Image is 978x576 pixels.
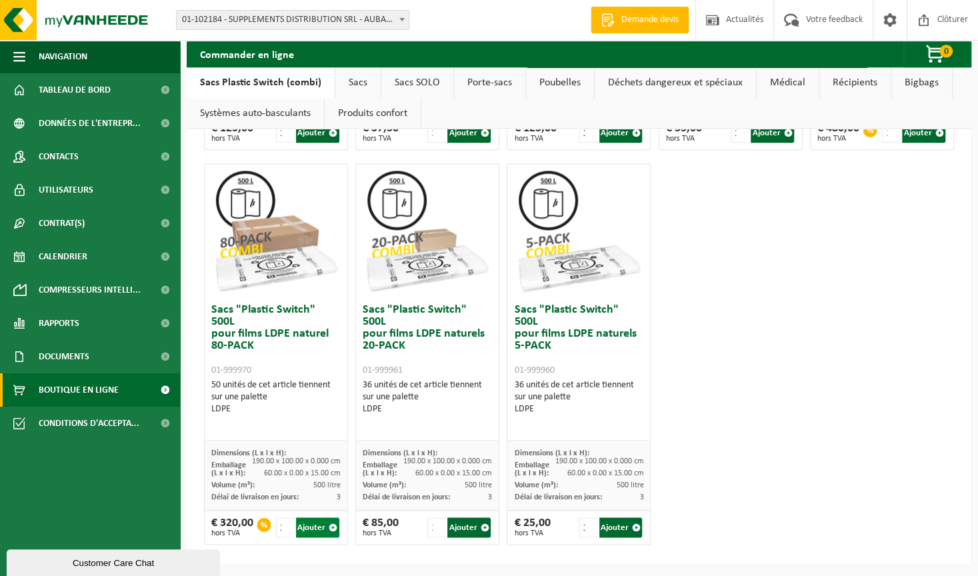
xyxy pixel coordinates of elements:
[514,304,643,376] h3: Sacs "Plastic Switch" 500L pour films LDPE naturels 5-PACK
[187,67,335,98] a: Sacs Plastic Switch (combi)
[363,379,492,415] div: 36 unités de cet article tiennent sur une palette
[757,67,819,98] a: Médical
[211,481,255,489] span: Volume (m³):
[39,340,89,373] span: Documents
[514,461,549,477] span: Emballage (L x l x H):
[7,547,223,576] iframe: chat widget
[514,449,589,457] span: Dimensions (L x l x H):
[903,41,970,67] button: 0
[39,207,85,240] span: Contrat(s)
[891,67,952,98] a: Bigbags
[514,403,643,415] div: LDPE
[211,304,341,376] h3: Sacs "Plastic Switch" 500L pour films LDPE naturel 80-PACK
[882,123,901,143] input: 1
[514,517,550,537] div: € 25,00
[211,123,253,143] div: € 125,00
[211,493,299,501] span: Délai de livraison en jours:
[264,469,341,477] span: 60.00 x 0.00 x 15.00 cm
[187,41,307,67] h2: Commander en ligne
[567,469,643,477] span: 60.00 x 0.00 x 15.00 cm
[337,493,341,501] span: 3
[39,73,111,107] span: Tableau de bord
[211,403,341,415] div: LDPE
[211,529,253,537] span: hors TVA
[514,529,550,537] span: hors TVA
[296,123,339,143] button: Ajouter
[381,67,453,98] a: Sacs SOLO
[39,173,93,207] span: Utilisateurs
[39,40,87,73] span: Navigation
[751,123,794,143] button: Ajouter
[39,107,141,140] span: Données de l'entrepr...
[902,123,945,143] button: Ajouter
[415,469,492,477] span: 60.00 x 0.00 x 15.00 cm
[639,493,643,501] span: 3
[447,123,491,143] button: Ajouter
[666,123,702,143] div: € 35,00
[488,493,492,501] span: 3
[599,123,643,143] button: Ajouter
[363,493,450,501] span: Délai de livraison en jours:
[512,164,645,297] img: 01-999960
[514,135,556,143] span: hors TVA
[666,135,702,143] span: hors TVA
[599,517,643,537] button: Ajouter
[555,457,643,465] span: 190.00 x 100.00 x 0.000 cm
[363,304,492,376] h3: Sacs "Plastic Switch" 500L pour films LDPE naturels 20-PACK
[276,123,295,143] input: 1
[363,529,399,537] span: hors TVA
[252,457,341,465] span: 190.00 x 100.00 x 0.000 cm
[817,135,859,143] span: hors TVA
[335,67,381,98] a: Sacs
[177,11,409,29] span: 01-102184 - SUPPLEMENTS DISTRIBUTION SRL - AUBANGE
[325,98,421,129] a: Produits confort
[313,481,341,489] span: 500 litre
[363,403,492,415] div: LDPE
[618,13,682,27] span: Demande devis
[211,461,246,477] span: Emballage (L x l x H):
[363,461,397,477] span: Emballage (L x l x H):
[526,67,594,98] a: Poubelles
[616,481,643,489] span: 500 litre
[39,140,79,173] span: Contacts
[514,123,556,143] div: € 125,00
[296,517,339,537] button: Ajouter
[39,273,141,307] span: Compresseurs intelli...
[276,517,295,537] input: 1
[187,98,324,129] a: Systèmes auto-basculants
[731,123,749,143] input: 1
[514,481,557,489] span: Volume (m³):
[363,481,406,489] span: Volume (m³):
[39,240,87,273] span: Calendrier
[211,449,286,457] span: Dimensions (L x l x H):
[363,449,437,457] span: Dimensions (L x l x H):
[579,517,597,537] input: 1
[403,457,492,465] span: 190.00 x 100.00 x 0.000 cm
[211,517,253,537] div: € 320,00
[363,135,399,143] span: hors TVA
[817,123,859,143] div: € 480,00
[211,365,251,375] span: 01-999970
[363,365,403,375] span: 01-999961
[819,67,891,98] a: Récipients
[39,307,79,340] span: Rapports
[209,164,343,297] img: 01-999970
[211,135,253,143] span: hors TVA
[454,67,525,98] a: Porte-sacs
[591,7,689,33] a: Demande devis
[176,10,409,30] span: 01-102184 - SUPPLEMENTS DISTRIBUTION SRL - AUBANGE
[514,493,601,501] span: Délai de livraison en jours:
[447,517,491,537] button: Ajouter
[211,379,341,415] div: 50 unités de cet article tiennent sur une palette
[514,379,643,415] div: 36 unités de cet article tiennent sur une palette
[465,481,492,489] span: 500 litre
[39,373,119,407] span: Boutique en ligne
[427,123,446,143] input: 1
[361,164,494,297] img: 01-999961
[939,45,953,57] span: 0
[363,123,399,143] div: € 37,50
[39,407,139,440] span: Conditions d'accepta...
[595,67,756,98] a: Déchets dangereux et spéciaux
[427,517,446,537] input: 1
